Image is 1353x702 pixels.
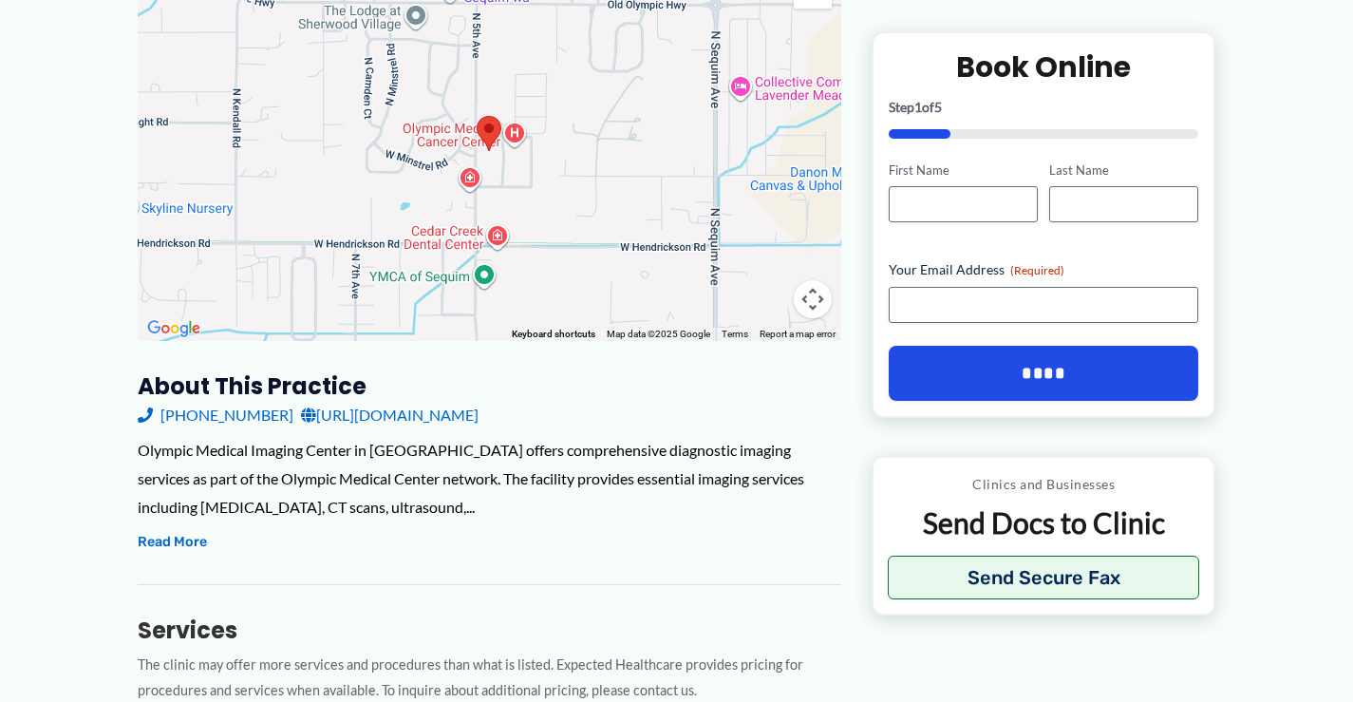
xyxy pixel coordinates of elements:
span: (Required) [1010,263,1064,277]
label: Your Email Address [889,260,1199,279]
a: [PHONE_NUMBER] [138,401,293,429]
button: Read More [138,531,207,554]
img: Google [142,316,205,341]
button: Send Secure Fax [888,556,1200,599]
label: First Name [889,161,1038,179]
h2: Book Online [889,47,1199,85]
p: Step of [889,100,1199,113]
span: Map data ©2025 Google [607,329,710,339]
div: Olympic Medical Imaging Center in [GEOGRAPHIC_DATA] offers comprehensive diagnostic imaging servi... [138,436,841,521]
label: Last Name [1049,161,1198,179]
p: Clinics and Businesses [888,472,1200,497]
button: Map camera controls [794,280,832,318]
h3: About this practice [138,371,841,401]
a: Open this area in Google Maps (opens a new window) [142,316,205,341]
span: 5 [934,98,942,114]
a: Report a map error [760,329,836,339]
span: 1 [914,98,922,114]
p: Send Docs to Clinic [888,504,1200,541]
a: Terms (opens in new tab) [722,329,748,339]
button: Keyboard shortcuts [512,328,595,341]
h3: Services [138,616,841,645]
a: [URL][DOMAIN_NAME] [301,401,479,429]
